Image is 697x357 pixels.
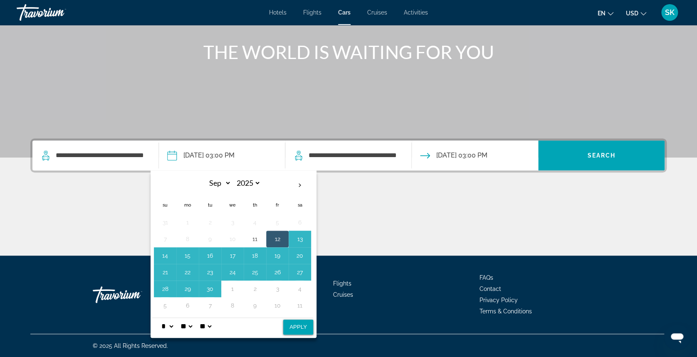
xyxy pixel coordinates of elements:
[271,250,284,261] button: Day 19
[234,176,261,190] select: Select year
[271,217,284,228] button: Day 5
[248,233,262,245] button: Day 11
[269,9,287,16] a: Hotels
[181,250,194,261] button: Day 15
[181,283,194,295] button: Day 29
[158,217,172,228] button: Day 31
[203,266,217,278] button: Day 23
[333,291,353,298] a: Cruises
[248,283,262,295] button: Day 2
[659,4,680,21] button: User Menu
[158,300,172,311] button: Day 5
[226,233,239,245] button: Day 10
[338,9,351,16] a: Cars
[93,282,176,307] a: Travorium
[160,318,175,335] select: Select hour
[248,300,262,311] button: Day 9
[158,283,172,295] button: Day 28
[293,250,306,261] button: Day 20
[479,286,501,292] a: Contact
[167,140,235,170] button: Pickup date: Sep 12, 2025 03:00 PM
[271,300,284,311] button: Day 10
[181,266,194,278] button: Day 22
[283,320,313,335] button: Apply
[93,342,168,349] span: © 2025 All Rights Reserved.
[420,140,487,170] button: Drop-off date: Sep 19, 2025 03:00 PM
[665,8,675,17] span: SK
[17,2,100,23] a: Travorium
[181,233,194,245] button: Day 8
[248,266,262,278] button: Day 25
[626,7,646,19] button: Change currency
[226,250,239,261] button: Day 17
[248,250,262,261] button: Day 18
[293,266,306,278] button: Day 27
[293,283,306,295] button: Day 4
[598,10,606,17] span: en
[293,233,306,245] button: Day 13
[181,217,194,228] button: Day 1
[538,140,665,170] button: Search
[289,176,311,195] button: Next month
[293,217,306,228] button: Day 6
[198,318,213,335] select: Select AM/PM
[479,308,532,315] a: Terms & Conditions
[203,233,217,245] button: Day 9
[271,283,284,295] button: Day 3
[32,140,665,170] div: Search widget
[181,300,194,311] button: Day 6
[226,283,239,295] button: Day 1
[303,9,321,16] a: Flights
[158,250,172,261] button: Day 14
[226,266,239,278] button: Day 24
[626,10,638,17] span: USD
[203,283,217,295] button: Day 30
[598,7,613,19] button: Change language
[333,280,351,287] a: Flights
[404,9,428,16] a: Activities
[203,300,217,311] button: Day 7
[587,152,615,159] span: Search
[479,274,493,281] a: FAQs
[226,300,239,311] button: Day 8
[226,217,239,228] button: Day 3
[293,300,306,311] button: Day 11
[271,233,284,245] button: Day 12
[367,9,387,16] a: Cruises
[204,176,231,190] select: Select month
[479,297,518,303] a: Privacy Policy
[271,266,284,278] button: Day 26
[664,324,690,350] iframe: Button to launch messaging window
[248,217,262,228] button: Day 4
[203,250,217,261] button: Day 16
[193,41,504,63] h1: THE WORLD IS WAITING FOR YOU
[158,266,172,278] button: Day 21
[179,318,194,335] select: Select minute
[158,233,172,245] button: Day 7
[203,217,217,228] button: Day 2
